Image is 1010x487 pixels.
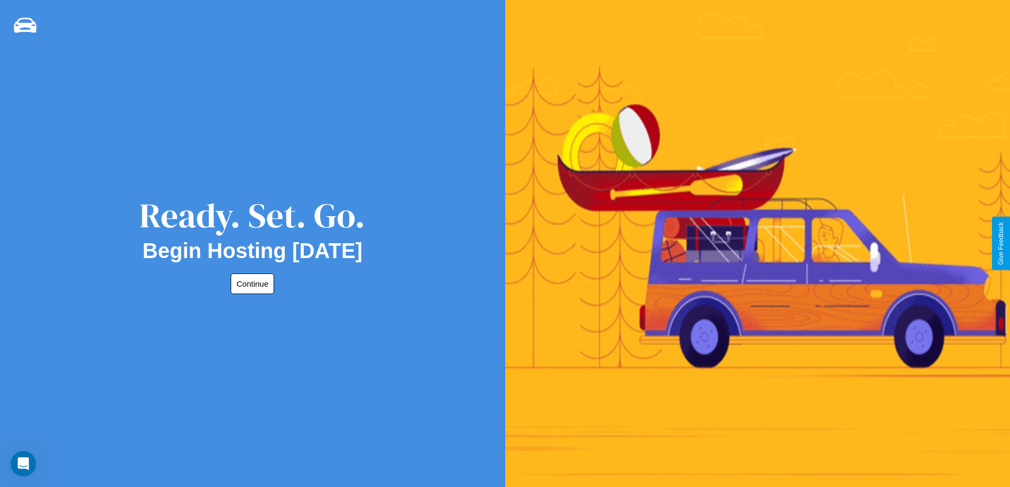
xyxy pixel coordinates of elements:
[143,239,363,263] h2: Begin Hosting [DATE]
[997,222,1005,265] div: Give Feedback
[139,192,365,239] div: Ready. Set. Go.
[231,273,274,294] button: Continue
[11,451,36,476] iframe: Intercom live chat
